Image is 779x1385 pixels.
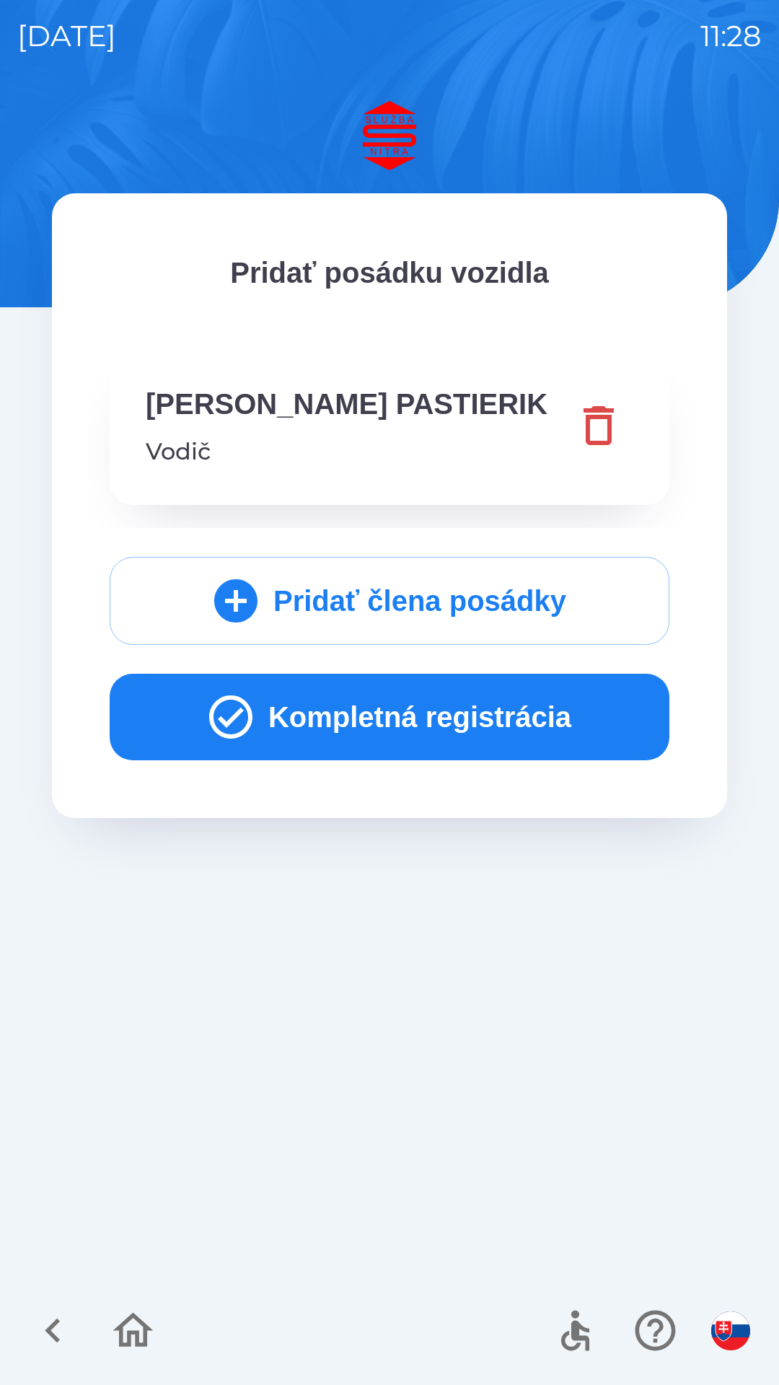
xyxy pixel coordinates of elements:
[110,557,669,645] button: Pridať člena posádky
[146,434,547,469] p: Vodič
[146,382,547,426] p: [PERSON_NAME] PASTIERIK
[110,251,669,294] p: Pridať posádku vozidla
[711,1311,750,1350] img: sk flag
[110,674,669,760] button: Kompletná registrácia
[700,14,762,58] p: 11:28
[17,14,116,58] p: [DATE]
[52,101,727,170] img: Logo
